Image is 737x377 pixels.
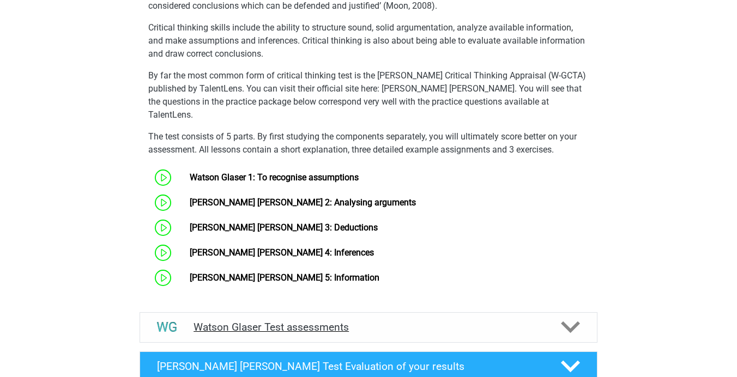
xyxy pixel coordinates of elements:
p: The test consists of 5 parts. By first studying the components separately, you will ultimately sc... [148,130,589,156]
a: [PERSON_NAME] [PERSON_NAME] 2: Analysing arguments [190,197,416,208]
img: watson glaser test assessments [153,313,181,341]
h4: [PERSON_NAME] [PERSON_NAME] Test Evaluation of your results [157,360,543,373]
h4: Watson Glaser Test assessments [194,321,543,333]
a: assessments Watson Glaser Test assessments [135,312,602,343]
a: [PERSON_NAME] [PERSON_NAME] 4: Inferences [190,247,374,258]
p: Critical thinking skills include the ability to structure sound, solid argumentation, analyze ava... [148,21,589,60]
a: [PERSON_NAME] [PERSON_NAME] 3: Deductions [190,222,378,233]
a: Watson Glaser 1: To recognise assumptions [190,172,359,183]
p: By far the most common form of critical thinking test is the [PERSON_NAME] Critical Thinking Appr... [148,69,589,121]
a: [PERSON_NAME] [PERSON_NAME] 5: Information [190,272,379,283]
